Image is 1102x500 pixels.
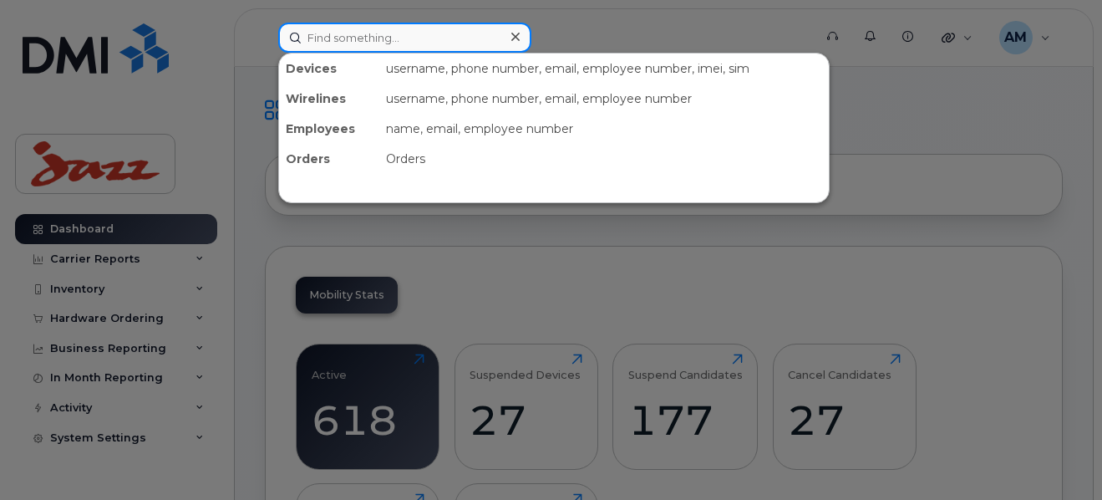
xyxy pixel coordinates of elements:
div: Employees [279,114,379,144]
div: username, phone number, email, employee number, imei, sim [379,54,829,84]
div: Wirelines [279,84,379,114]
div: name, email, employee number [379,114,829,144]
div: Orders [379,144,829,174]
div: Devices [279,54,379,84]
div: Orders [279,144,379,174]
div: username, phone number, email, employee number [379,84,829,114]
